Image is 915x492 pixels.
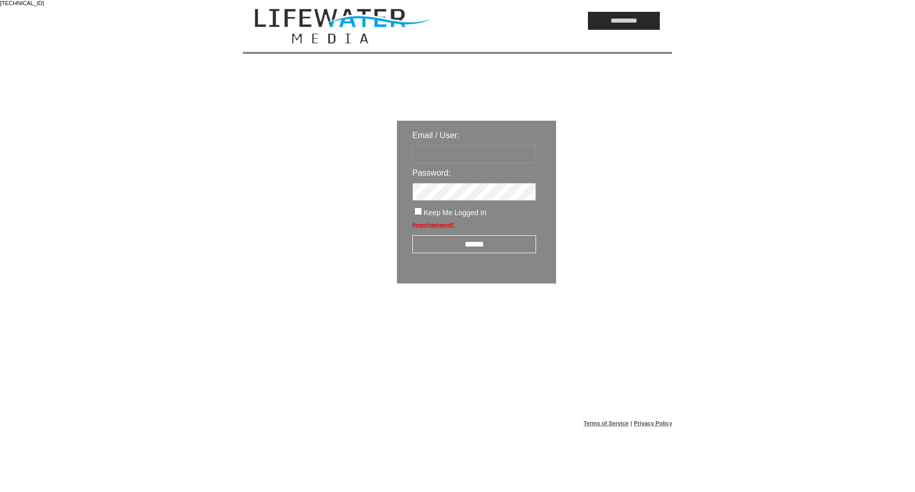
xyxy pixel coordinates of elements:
[412,168,451,177] span: Password:
[586,309,637,322] img: transparent.png
[584,420,629,426] a: Terms of Service
[634,420,672,426] a: Privacy Policy
[424,209,486,217] span: Keep Me Logged In
[631,420,632,426] span: |
[412,131,460,140] span: Email / User:
[412,222,454,228] a: Forgot password?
